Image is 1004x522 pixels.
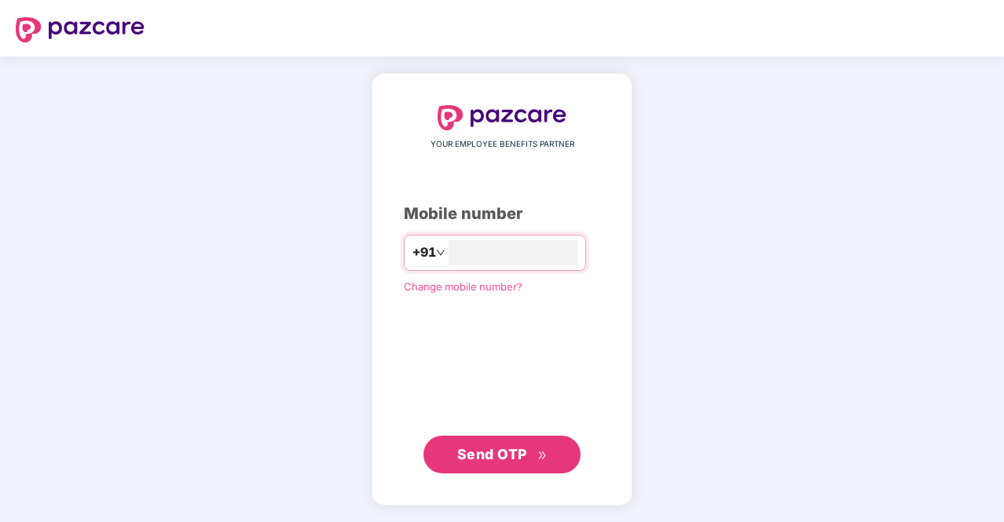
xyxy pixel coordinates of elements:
[412,243,436,262] span: +91
[404,280,522,293] a: Change mobile number?
[438,105,566,130] img: logo
[16,17,145,42] img: logo
[423,436,581,473] button: Send OTPdouble-right
[457,446,527,462] span: Send OTP
[404,202,600,226] div: Mobile number
[436,248,445,257] span: down
[537,451,548,461] span: double-right
[431,138,574,151] span: YOUR EMPLOYEE BENEFITS PARTNER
